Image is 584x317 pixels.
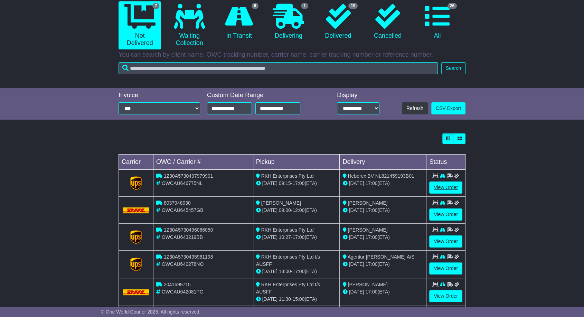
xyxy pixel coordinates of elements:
[256,234,337,241] div: - (ETA)
[262,180,277,186] span: [DATE]
[123,207,149,213] img: DHL.png
[342,180,423,187] div: (ETA)
[130,258,142,271] img: GetCarrierServiceLogo
[162,180,202,186] span: OWCAU646775NL
[123,289,149,295] img: DHL.png
[429,290,462,302] a: View Order
[256,254,320,267] span: RKH Enterprises Pty Ltd t/s AUSFF
[429,262,462,274] a: View Order
[348,3,358,9] span: 19
[348,282,387,287] span: [PERSON_NAME]
[162,234,203,240] span: OWCAU643219BB
[119,155,153,170] td: Carrier
[416,1,459,42] a: 26 All
[119,1,161,49] a: 7 Not Delivered
[340,155,426,170] td: Delivery
[261,227,314,233] span: RKH Enterprises Pty Ltd
[164,227,213,233] span: 1Z30A5730496066050
[366,1,409,42] a: Cancelled
[261,200,301,206] span: [PERSON_NAME]
[349,234,364,240] span: [DATE]
[252,3,259,9] span: 6
[152,3,160,9] span: 7
[348,254,415,260] span: Agentur [PERSON_NAME] A/S
[365,207,377,213] span: 17:00
[279,269,291,274] span: 13:00
[292,207,304,213] span: 12:00
[207,92,318,99] div: Custom Date Range
[402,102,428,114] button: Refresh
[349,261,364,267] span: [DATE]
[262,234,277,240] span: [DATE]
[262,269,277,274] span: [DATE]
[349,207,364,213] span: [DATE]
[342,234,423,241] div: (ETA)
[218,1,260,42] a: 6 In Transit
[279,207,291,213] span: 09:00
[256,180,337,187] div: - (ETA)
[429,235,462,248] a: View Order
[342,288,423,296] div: (ETA)
[267,1,310,42] a: 1 Delivering
[349,180,364,186] span: [DATE]
[292,296,304,302] span: 15:00
[279,180,291,186] span: 09:15
[317,1,359,42] a: 19 Delivered
[164,282,191,287] span: 2041699715
[337,92,379,99] div: Display
[162,207,204,213] span: OWCAU645457GB
[256,207,337,214] div: - (ETA)
[431,102,465,114] a: CSV Export
[130,230,142,244] img: GetCarrierServiceLogo
[262,296,277,302] span: [DATE]
[256,282,320,295] span: RKH Enterprises Pty Ltd t/s AUSFF
[342,261,423,268] div: (ETA)
[365,234,377,240] span: 17:00
[130,176,142,190] img: GetCarrierServiceLogo
[262,207,277,213] span: [DATE]
[365,180,377,186] span: 17:00
[429,181,462,194] a: View Order
[342,207,423,214] div: (ETA)
[164,254,213,260] span: 1Z30A5730495981198
[292,234,304,240] span: 17:00
[348,200,387,206] span: [PERSON_NAME]
[256,296,337,303] div: - (ETA)
[253,155,340,170] td: Pickup
[164,200,191,206] span: 8037948030
[365,261,377,267] span: 17:00
[365,289,377,295] span: 17:00
[426,155,465,170] td: Status
[292,269,304,274] span: 17:00
[261,173,314,179] span: RKH Enterprises Pty Ltd
[441,62,465,74] button: Search
[301,3,308,9] span: 1
[279,296,291,302] span: 11:30
[448,3,457,9] span: 26
[349,289,364,295] span: [DATE]
[256,268,337,275] div: - (ETA)
[348,227,387,233] span: [PERSON_NAME]
[162,261,204,267] span: OWCAU642278NO
[168,1,210,49] a: Waiting Collection
[162,289,204,295] span: OWCAU642081PG
[279,234,291,240] span: 10:27
[153,155,253,170] td: OWC / Carrier #
[164,173,213,179] span: 1Z30A5730497979901
[119,51,465,59] p: You can search by client name, OWC tracking number, carrier name, carrier tracking number or refe...
[348,173,414,179] span: Heberex BV NL821459193B01
[119,92,200,99] div: Invoice
[429,208,462,221] a: View Order
[101,309,201,315] span: © One World Courier 2025. All rights reserved.
[292,180,304,186] span: 17:00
